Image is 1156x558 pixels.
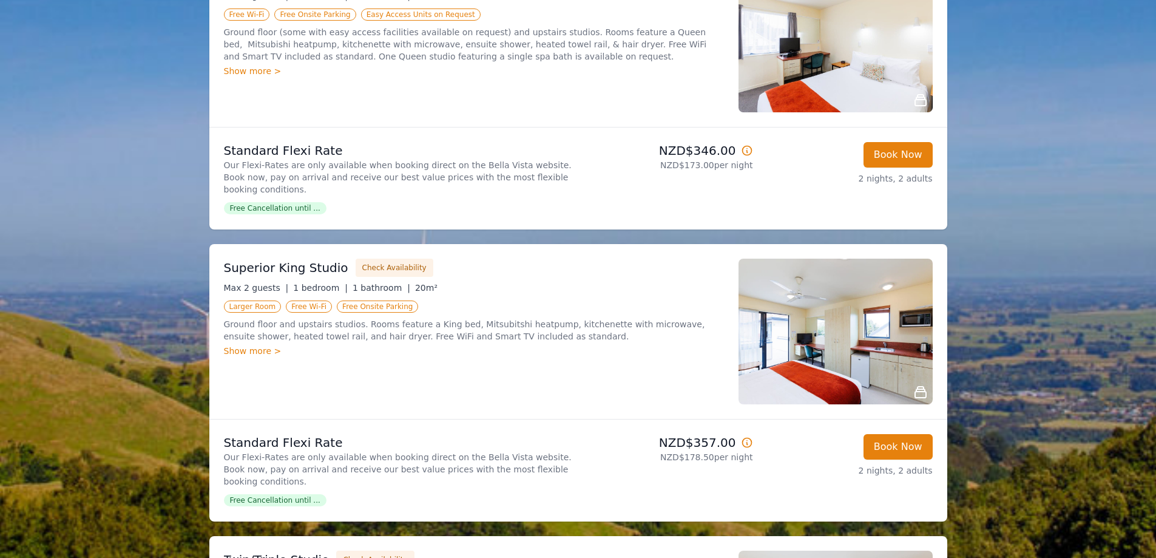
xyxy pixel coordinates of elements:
[864,434,933,460] button: Book Now
[337,301,418,313] span: Free Onsite Parking
[224,65,724,77] div: Show more >
[763,464,933,477] p: 2 nights, 2 adults
[224,202,326,214] span: Free Cancellation until ...
[224,259,348,276] h3: Superior King Studio
[224,142,573,159] p: Standard Flexi Rate
[864,142,933,168] button: Book Now
[583,159,753,171] p: NZD$173.00 per night
[353,283,410,293] span: 1 bathroom |
[224,301,282,313] span: Larger Room
[224,434,573,451] p: Standard Flexi Rate
[583,451,753,463] p: NZD$178.50 per night
[356,259,433,277] button: Check Availability
[224,159,573,196] p: Our Flexi-Rates are only available when booking direct on the Bella Vista website. Book now, pay ...
[224,9,270,21] span: Free Wi-Fi
[286,301,332,313] span: Free Wi-Fi
[274,9,356,21] span: Free Onsite Parking
[583,142,753,159] p: NZD$346.00
[224,318,724,342] p: Ground floor and upstairs studios. Rooms feature a King bed, Mitsubitshi heatpump, kitchenette wi...
[415,283,438,293] span: 20m²
[224,451,573,488] p: Our Flexi-Rates are only available when booking direct on the Bella Vista website. Book now, pay ...
[224,494,326,506] span: Free Cancellation until ...
[224,283,289,293] span: Max 2 guests |
[224,26,724,63] p: Ground floor (some with easy access facilities available on request) and upstairs studios. Rooms ...
[361,9,481,21] span: Easy Access Units on Request
[293,283,348,293] span: 1 bedroom |
[763,172,933,185] p: 2 nights, 2 adults
[583,434,753,451] p: NZD$357.00
[224,345,724,357] div: Show more >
